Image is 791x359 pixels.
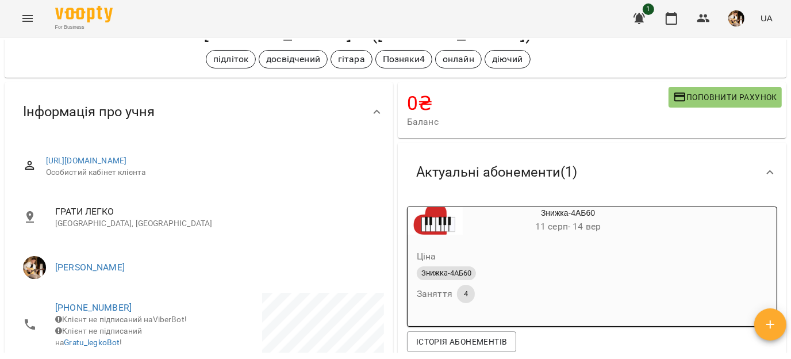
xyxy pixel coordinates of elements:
p: гітара [338,52,365,66]
button: Знижка-4АБ6011 серп- 14 верЦінаЗнижка-4АБ60Заняття4 [408,207,673,317]
span: Клієнт не підписаний на ! [55,326,142,347]
div: Знижка-4АБ60 [408,207,463,235]
img: Voopty Logo [55,6,113,22]
div: гітара [331,50,373,68]
h4: 0 ₴ [407,91,669,115]
span: 4 [457,289,475,299]
p: діючий [492,52,523,66]
p: [GEOGRAPHIC_DATA], [GEOGRAPHIC_DATA] [55,218,375,230]
span: 1 [643,3,654,15]
div: підліток [206,50,256,68]
a: [PERSON_NAME] [55,262,125,273]
div: Знижка-4АБ60 [463,207,673,235]
span: ГРАТИ ЛЕГКО [55,205,375,219]
span: 11 серп - 14 вер [535,221,601,232]
div: Позняки4 [375,50,432,68]
span: Актуальні абонементи ( 1 ) [416,163,577,181]
span: Інформація про учня [23,103,155,121]
button: Історія абонементів [407,331,516,352]
button: Поповнити рахунок [669,87,782,108]
a: Gratu_legkoBot [64,338,120,347]
div: Інформація про учня [5,82,393,142]
p: онлайн [443,52,474,66]
span: Особистий кабінет клієнта [46,167,375,178]
p: досвідчений [266,52,320,66]
span: Поповнити рахунок [673,90,777,104]
a: [PHONE_NUMBER] [55,302,132,313]
span: Баланс [407,115,669,129]
div: онлайн [435,50,482,68]
h6: Ціна [417,249,436,265]
button: Menu [14,5,41,32]
a: [URL][DOMAIN_NAME] [46,156,127,165]
span: Історія абонементів [416,335,507,349]
p: Позняки4 [383,52,425,66]
span: UA [761,12,773,24]
div: досвідчений [259,50,328,68]
h6: Заняття [417,286,452,302]
span: Клієнт не підписаний на ViberBot! [55,315,187,324]
div: діючий [485,50,531,68]
span: For Business [55,24,113,31]
div: Актуальні абонементи(1) [398,143,786,202]
p: підліток [213,52,248,66]
img: 0162ea527a5616b79ea1cf03ccdd73a5.jpg [728,10,744,26]
span: Знижка-4АБ60 [417,268,476,278]
button: UA [756,7,777,29]
img: Сергій ВЛАСОВИЧ [23,256,46,279]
